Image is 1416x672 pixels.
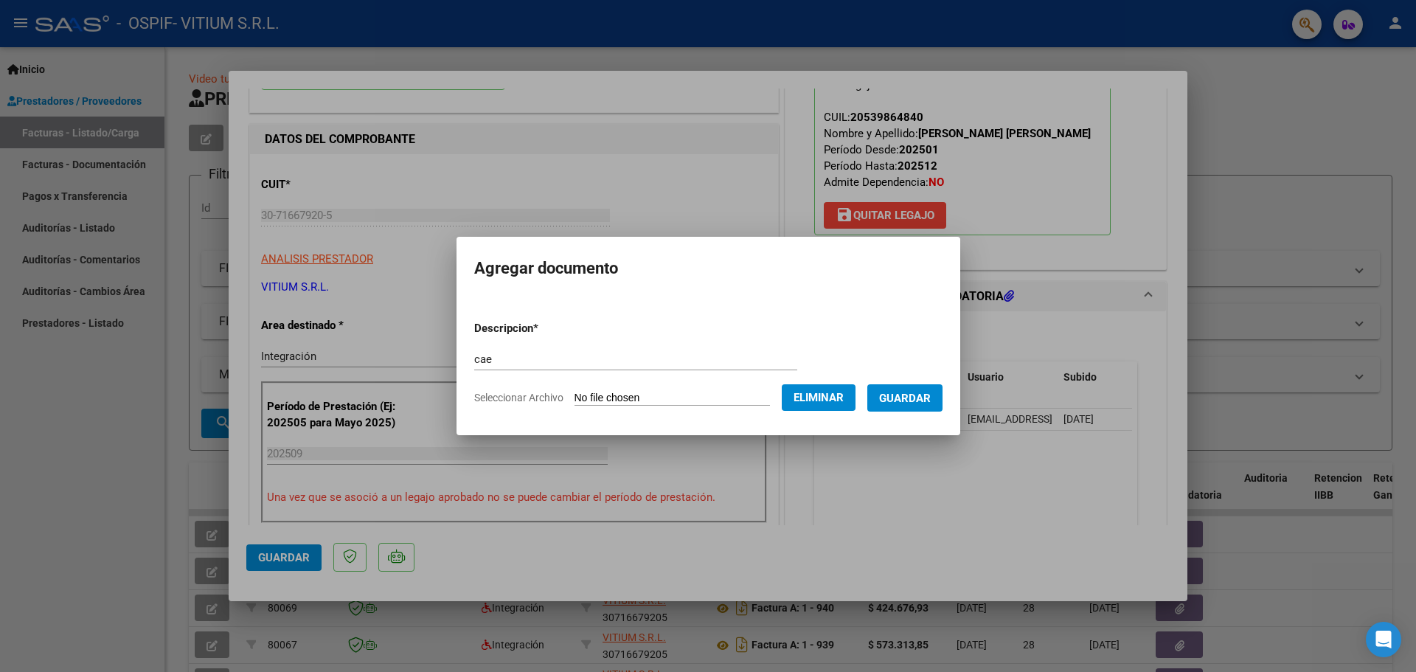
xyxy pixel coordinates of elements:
[1366,622,1401,657] div: Open Intercom Messenger
[879,392,931,405] span: Guardar
[474,254,943,283] h2: Agregar documento
[474,320,615,337] p: Descripcion
[782,384,855,411] button: Eliminar
[867,384,943,412] button: Guardar
[794,391,844,404] span: Eliminar
[474,392,563,403] span: Seleccionar Archivo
